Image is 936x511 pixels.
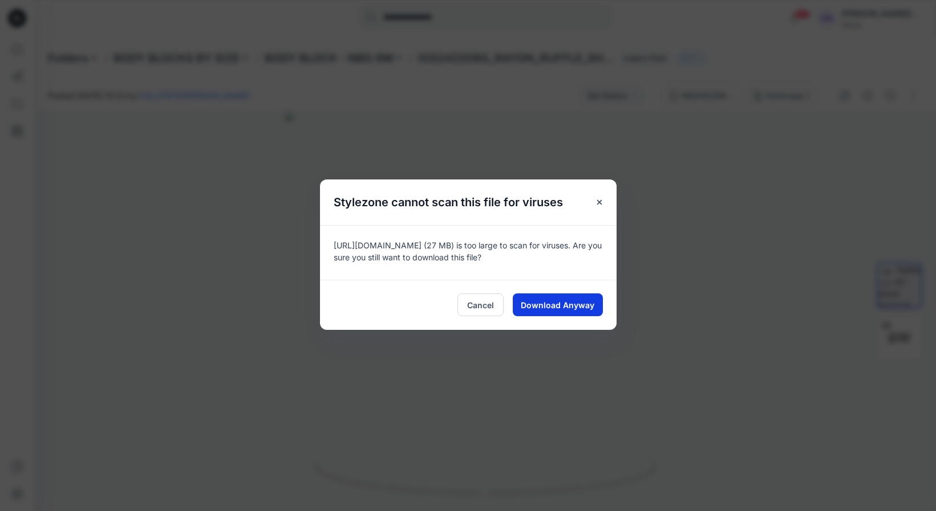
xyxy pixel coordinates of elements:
span: Download Anyway [521,299,594,311]
button: Cancel [457,293,504,316]
h5: Stylezone cannot scan this file for viruses [320,179,577,225]
div: [URL][DOMAIN_NAME] (27 MB) is too large to scan for viruses. Are you sure you still want to downl... [320,225,617,280]
button: Close [589,192,610,212]
span: Cancel [467,299,494,311]
button: Download Anyway [513,293,603,316]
